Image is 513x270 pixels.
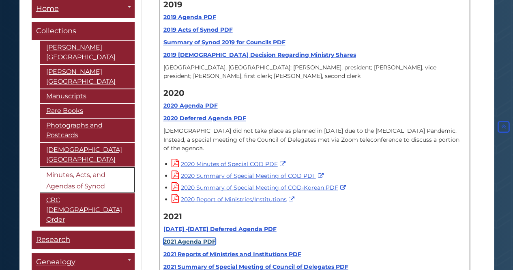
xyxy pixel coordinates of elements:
[36,235,70,244] span: Research
[163,102,218,109] a: 2020 Agenda PDF
[40,90,135,104] a: Manuscripts
[172,172,326,179] a: 2020 Summary of Special Meeting of COD PDF
[40,143,135,167] a: [DEMOGRAPHIC_DATA][GEOGRAPHIC_DATA]
[36,27,76,36] span: Collections
[36,258,75,267] span: Genealogy
[40,41,135,65] a: [PERSON_NAME][GEOGRAPHIC_DATA]
[163,51,356,58] a: 2019 [DEMOGRAPHIC_DATA] Decision Regarding Ministry Shares
[163,211,182,221] strong: 2021
[172,195,296,203] a: 2020 Report of Ministries/Institutions
[36,4,59,13] span: Home
[40,119,135,143] a: Photographs and Postcards
[172,184,348,191] a: 2020 Summary of Special Meeting of COD-Korean PDF
[163,263,348,270] a: 2021 Summary of Special Meeting of Council of Delegates PDF
[163,63,466,80] p: [GEOGRAPHIC_DATA], [GEOGRAPHIC_DATA]: [PERSON_NAME], president; [PERSON_NAME], vice president; [P...
[163,127,466,152] p: [DEMOGRAPHIC_DATA] did not take place as planned in [DATE] due to the [MEDICAL_DATA] Pandemic. In...
[163,39,285,46] a: Summary of Synod 2019 for Councils PDF
[32,231,135,249] a: Research
[40,65,135,89] a: [PERSON_NAME][GEOGRAPHIC_DATA]
[496,123,511,131] a: Back to Top
[40,104,135,118] a: Rare Books
[40,168,135,193] a: Minutes, Acts, and Agendas of Synod
[163,114,246,122] a: 2020 Deferred Agenda PDF
[163,88,185,98] strong: 2020
[163,250,301,257] a: 2021 Reports of Ministries and Institutions PDF
[172,160,288,167] a: 2020 Minutes of Special COD PDF
[40,194,135,227] a: CRC [DEMOGRAPHIC_DATA] Order
[163,238,216,245] a: 2021 Agenda PDF
[32,22,135,41] a: Collections
[163,26,233,33] a: 2019 Acts of Synod PDF
[163,13,216,21] a: 2019 Agenda PDF
[163,225,277,232] a: [DATE] -[DATE] Deferred Agenda PDF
